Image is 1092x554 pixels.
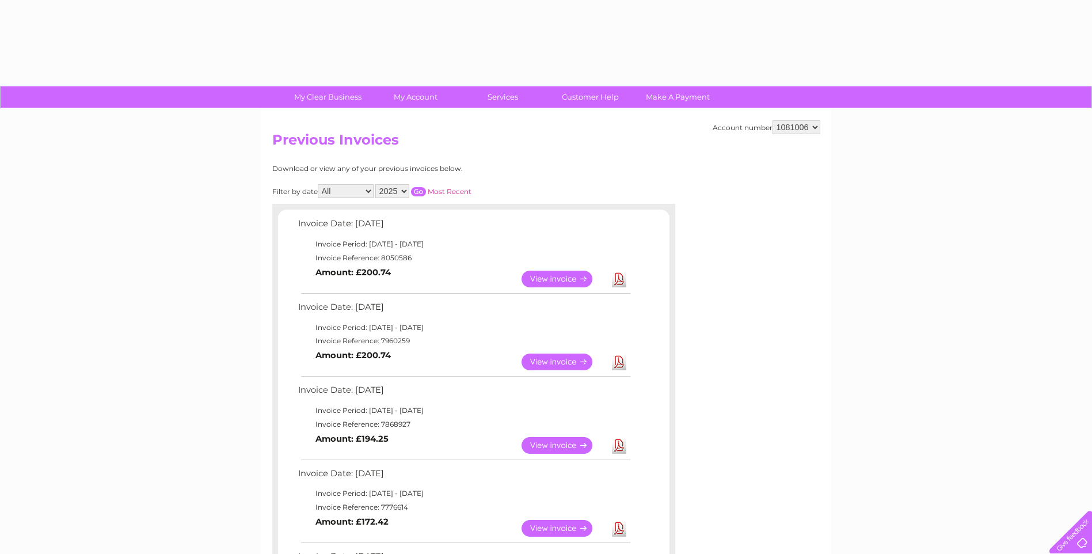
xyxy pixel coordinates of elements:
[612,271,626,287] a: Download
[713,120,820,134] div: Account number
[612,354,626,370] a: Download
[612,437,626,454] a: Download
[630,86,725,108] a: Make A Payment
[522,354,606,370] a: View
[280,86,375,108] a: My Clear Business
[295,216,632,237] td: Invoice Date: [DATE]
[272,165,574,173] div: Download or view any of your previous invoices below.
[295,487,632,500] td: Invoice Period: [DATE] - [DATE]
[295,418,632,431] td: Invoice Reference: 7868927
[428,187,471,196] a: Most Recent
[315,517,389,527] b: Amount: £172.42
[295,404,632,418] td: Invoice Period: [DATE] - [DATE]
[295,466,632,487] td: Invoice Date: [DATE]
[543,86,638,108] a: Customer Help
[455,86,550,108] a: Services
[272,184,574,198] div: Filter by date
[295,321,632,335] td: Invoice Period: [DATE] - [DATE]
[272,132,820,154] h2: Previous Invoices
[612,520,626,537] a: Download
[522,271,606,287] a: View
[368,86,463,108] a: My Account
[295,500,632,514] td: Invoice Reference: 7776614
[295,382,632,404] td: Invoice Date: [DATE]
[295,334,632,348] td: Invoice Reference: 7960259
[522,437,606,454] a: View
[295,299,632,321] td: Invoice Date: [DATE]
[315,350,391,361] b: Amount: £200.74
[295,237,632,251] td: Invoice Period: [DATE] - [DATE]
[315,434,389,444] b: Amount: £194.25
[522,520,606,537] a: View
[315,267,391,278] b: Amount: £200.74
[295,251,632,265] td: Invoice Reference: 8050586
